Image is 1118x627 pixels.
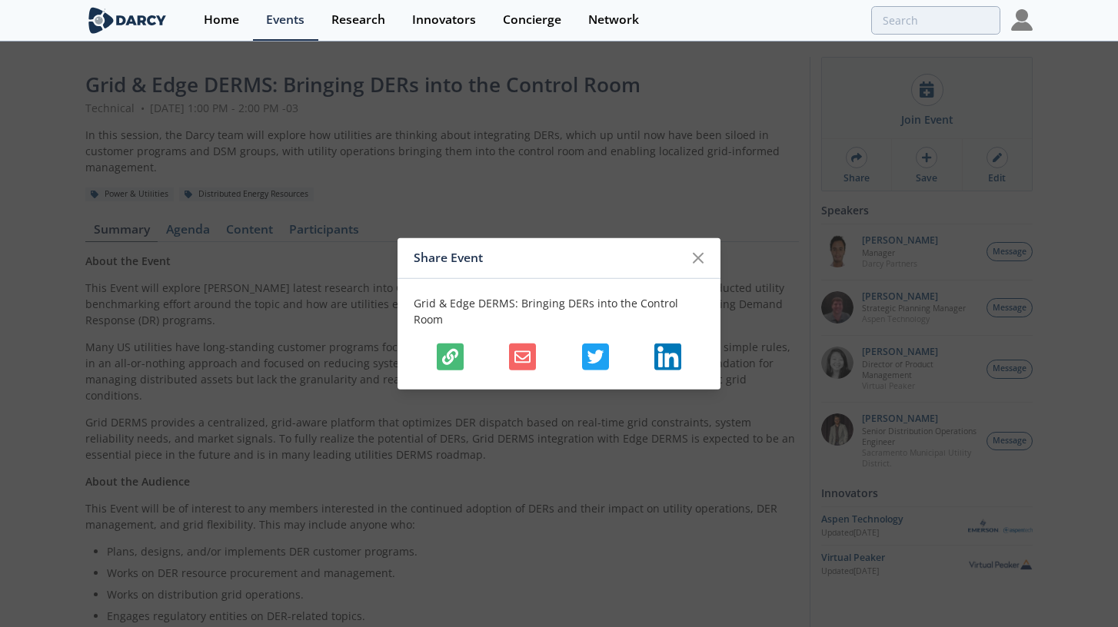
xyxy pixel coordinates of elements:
img: Profile [1011,9,1033,31]
div: Network [588,14,639,26]
div: Home [204,14,239,26]
div: Concierge [503,14,561,26]
input: Advanced Search [871,6,1000,35]
div: Research [331,14,385,26]
div: Share Event [414,244,684,273]
img: logo-wide.svg [85,7,169,34]
img: Shares [654,343,681,370]
div: Innovators [412,14,476,26]
p: Grid & Edge DERMS: Bringing DERs into the Control Room [414,295,704,327]
img: Shares [582,343,609,370]
div: Events [266,14,304,26]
